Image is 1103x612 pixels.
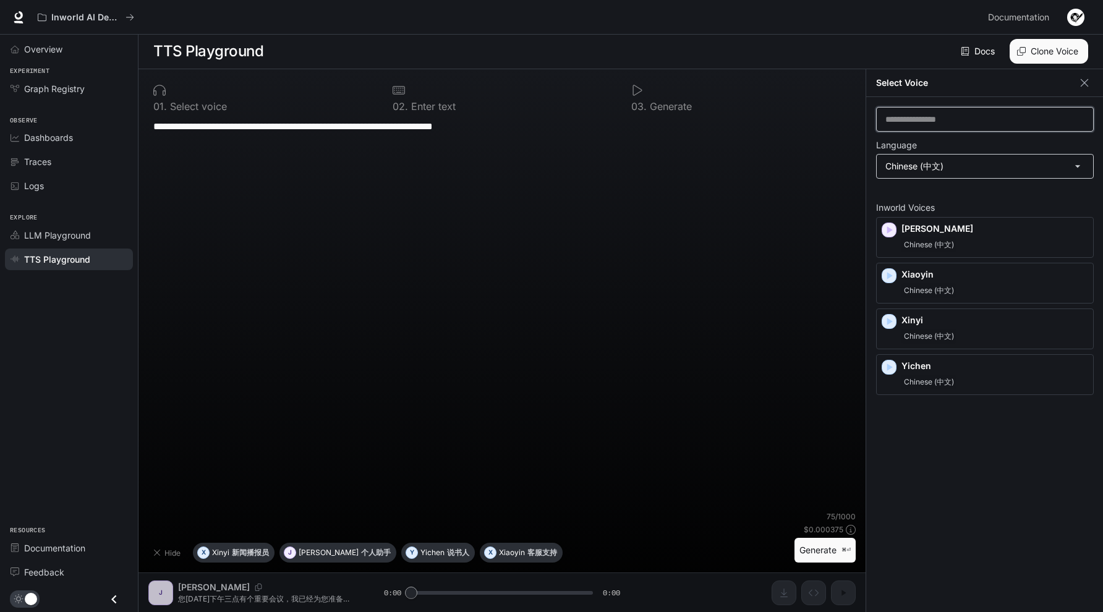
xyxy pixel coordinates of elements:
[153,39,263,64] h1: TTS Playground
[877,155,1093,178] div: Chinese (中文)
[24,542,85,555] span: Documentation
[32,5,140,30] button: All workspaces
[24,43,62,56] span: Overview
[958,39,1000,64] a: Docs
[24,155,51,168] span: Traces
[24,253,90,266] span: TTS Playground
[24,229,91,242] span: LLM Playground
[983,5,1058,30] a: Documentation
[901,360,1088,372] p: Yichen
[408,101,456,111] p: Enter text
[1063,5,1088,30] button: User avatar
[167,101,227,111] p: Select voice
[527,549,557,556] p: 客服支持
[804,524,843,535] p: $ 0.000375
[988,10,1049,25] span: Documentation
[5,249,133,270] a: TTS Playground
[299,549,359,556] p: [PERSON_NAME]
[212,549,229,556] p: Xinyi
[153,101,167,111] p: 0 1 .
[841,546,851,554] p: ⌘⏎
[5,151,133,172] a: Traces
[485,543,496,563] div: X
[901,314,1088,326] p: Xinyi
[1067,9,1084,26] img: User avatar
[901,268,1088,281] p: Xiaoyin
[901,329,956,344] span: Chinese (中文)
[1010,39,1088,64] button: Clone Voice
[24,82,85,95] span: Graph Registry
[51,12,121,23] p: Inworld AI Demos
[198,543,209,563] div: X
[284,543,296,563] div: J
[393,101,408,111] p: 0 2 .
[901,223,1088,235] p: [PERSON_NAME]
[420,549,445,556] p: Yichen
[794,538,856,563] button: Generate⌘⏎
[361,549,391,556] p: 个人助手
[24,566,64,579] span: Feedback
[5,561,133,583] a: Feedback
[193,543,275,563] button: XXinyi新闻播报员
[24,131,73,144] span: Dashboards
[232,549,269,556] p: 新闻播报员
[5,127,133,148] a: Dashboards
[5,537,133,559] a: Documentation
[901,237,956,252] span: Chinese (中文)
[499,549,525,556] p: Xiaoyin
[647,101,692,111] p: Generate
[279,543,396,563] button: J[PERSON_NAME]个人助手
[5,78,133,100] a: Graph Registry
[827,511,856,522] p: 75 / 1000
[5,224,133,246] a: LLM Playground
[5,175,133,197] a: Logs
[901,283,956,298] span: Chinese (中文)
[25,592,37,605] span: Dark mode toggle
[876,203,1094,212] p: Inworld Voices
[901,375,956,389] span: Chinese (中文)
[148,543,188,563] button: Hide
[401,543,475,563] button: YYichen说书人
[876,141,917,150] p: Language
[631,101,647,111] p: 0 3 .
[24,179,44,192] span: Logs
[447,549,469,556] p: 说书人
[406,543,417,563] div: Y
[480,543,563,563] button: XXiaoyin客服支持
[5,38,133,60] a: Overview
[100,587,128,612] button: Close drawer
